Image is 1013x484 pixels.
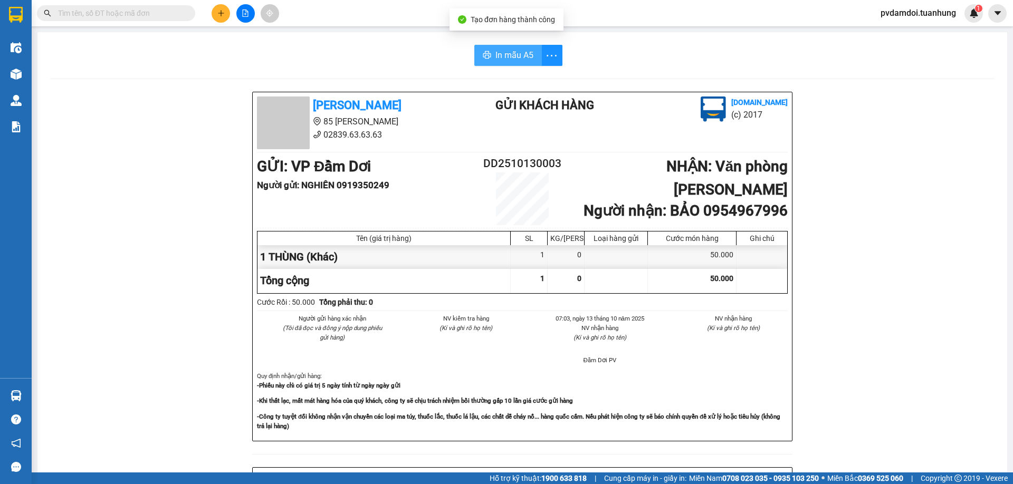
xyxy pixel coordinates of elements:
div: Loại hàng gửi [587,234,645,243]
b: Người gửi : HOÀNG 0854538666 [5,26,135,36]
button: aim [261,4,279,23]
div: SL [513,234,544,243]
span: aim [266,9,273,17]
span: caret-down [993,8,1002,18]
span: Miền Nam [689,472,819,484]
img: warehouse-icon [11,390,22,401]
strong: 1900 633 818 [541,474,587,482]
span: notification [11,438,21,448]
span: pvdamdoi.tuanhung [872,6,964,20]
b: Gửi khách hàng [495,99,594,112]
div: 1 THÙNG (Khác) [257,245,511,269]
b: GỬI : VP Đầm Dơi [257,158,371,175]
span: copyright [954,475,962,482]
i: (Kí và ghi rõ họ tên) [574,334,626,341]
b: NHẬN : Văn phòng [PERSON_NAME] [666,158,788,198]
span: In mẫu A5 [495,49,533,62]
div: Cước món hàng [651,234,733,243]
li: Người gửi hàng xác nhận [278,314,387,323]
h2: DD2510130003 [478,155,567,172]
li: (c) 2017 [731,108,788,121]
li: 02839.63.63.63 [257,128,453,141]
img: logo.jpg [701,96,726,122]
sup: 1 [975,5,982,12]
span: more [542,49,562,62]
span: 0 [577,274,581,283]
strong: -Phiếu này chỉ có giá trị 5 ngày tính từ ngày ngày gửi [257,382,400,389]
span: 50.000 [710,274,733,283]
b: Người gửi : NGHIÊN 0919350249 [257,180,389,190]
button: file-add [236,4,255,23]
div: Quy định nhận/gửi hàng : [257,371,788,431]
div: KG/[PERSON_NAME] [550,234,581,243]
button: plus [212,4,230,23]
li: Đầm Dơi PV [546,355,654,365]
li: 07:03, ngày 13 tháng 10 năm 2025 [546,314,654,323]
div: Cước Rồi : 50.000 [257,296,315,308]
span: Tạo đơn hàng thành công [471,15,555,24]
span: plus [217,9,225,17]
strong: 0708 023 035 - 0935 103 250 [722,474,819,482]
button: more [541,45,562,66]
div: 50.000 [648,245,737,269]
span: printer [483,51,491,61]
strong: -Khi thất lạc, mất mát hàng hóa của quý khách, công ty sẽ chịu trách nhiệm bồi thường gấp 10 lần ... [257,397,573,404]
span: environment [313,117,321,125]
span: check-circle [458,15,466,24]
strong: 0369 525 060 [858,474,903,482]
span: 1 [540,274,544,283]
li: NV nhận hàng [680,314,788,323]
input: Tìm tên, số ĐT hoặc mã đơn [58,7,183,19]
b: [PERSON_NAME] [313,99,402,112]
li: 85 [PERSON_NAME] [257,115,453,128]
i: (Kí và ghi rõ họ tên) [707,324,760,332]
span: message [11,462,21,472]
span: file-add [242,9,249,17]
span: | [911,472,913,484]
li: NV kiểm tra hàng [412,314,521,323]
b: Người nhận : BẢO 0954967996 [584,202,788,219]
span: phone [313,130,321,139]
img: icon-new-feature [969,8,979,18]
div: 1 [511,245,548,269]
img: solution-icon [11,121,22,132]
li: NV nhận hàng [546,323,654,333]
button: caret-down [988,4,1007,23]
span: Cung cấp máy in - giấy in: [604,472,686,484]
div: 0 [548,245,585,269]
span: Miền Bắc [827,472,903,484]
img: warehouse-icon [11,42,22,53]
b: Tổng phải thu: 0 [319,298,373,306]
img: warehouse-icon [11,69,22,80]
span: 1 [977,5,980,12]
img: warehouse-icon [11,95,22,106]
div: Ghi chú [739,234,785,243]
span: Tổng cộng [260,274,309,287]
span: search [44,9,51,17]
span: ⚪️ [821,476,825,480]
span: Hỗ trợ kỹ thuật: [490,472,587,484]
i: (Kí và ghi rõ họ tên) [439,324,492,332]
div: Tên (giá trị hàng) [260,234,508,243]
b: GỬI : VP Đầm Dơi [5,4,119,21]
img: logo-vxr [9,7,23,23]
span: | [595,472,596,484]
button: printerIn mẫu A5 [474,45,542,66]
span: question-circle [11,414,21,424]
i: (Tôi đã đọc và đồng ý nộp dung phiếu gửi hàng) [283,324,382,341]
strong: -Công ty tuyệt đối không nhận vận chuyển các loại ma túy, thuốc lắc, thuốc lá lậu, các chất dễ ch... [257,413,780,430]
b: [DOMAIN_NAME] [731,98,788,107]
